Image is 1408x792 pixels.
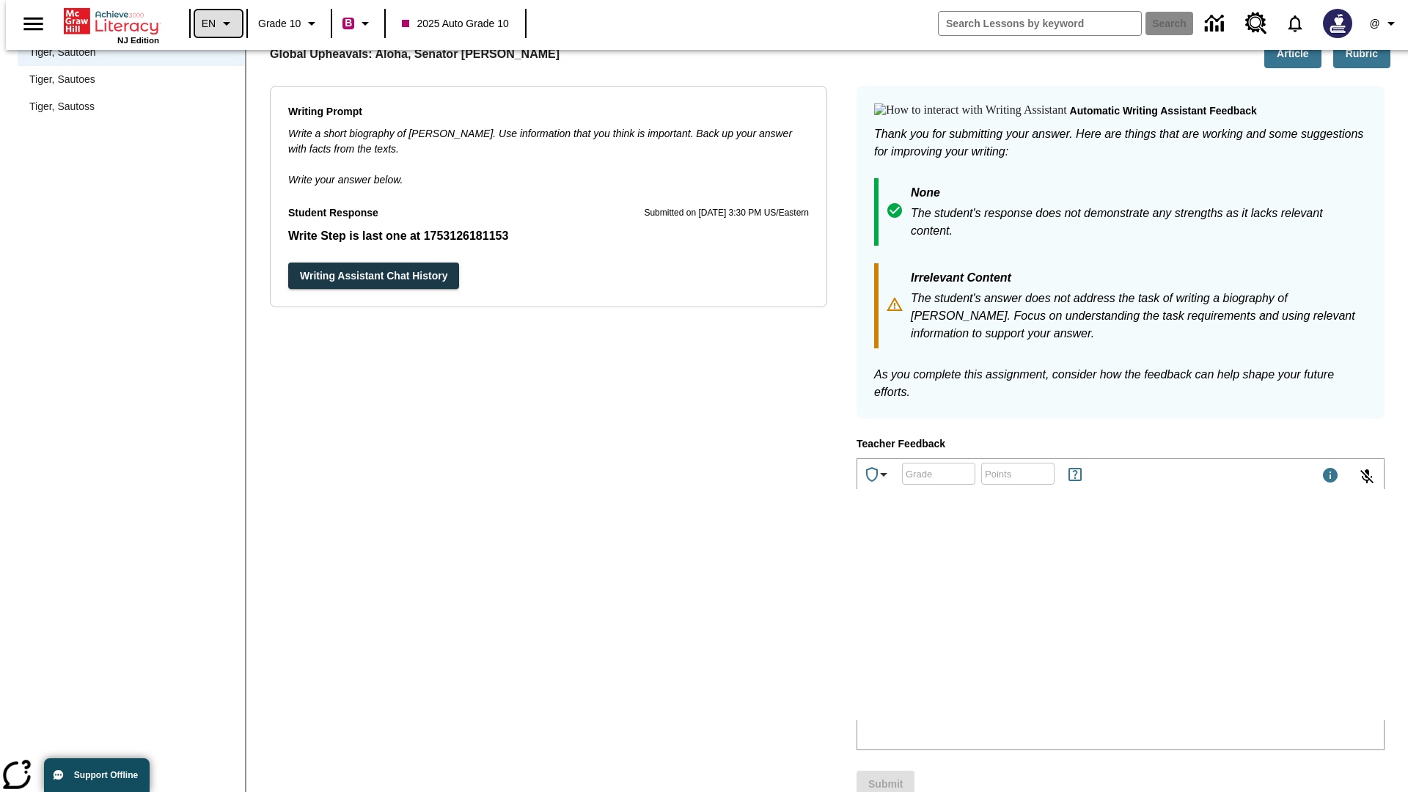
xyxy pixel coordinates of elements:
[288,227,809,245] p: Write Step is last one at 1753126181153
[12,2,55,45] button: Open side menu
[1369,16,1379,32] span: @
[402,16,508,32] span: 2025 Auto Grade 10
[337,10,380,37] button: Boost Class color is violet red. Change class color
[64,7,159,36] a: Home
[874,103,1067,118] img: How to interact with Writing Assistant
[1070,103,1257,120] p: Automatic writing assistant feedback
[911,205,1367,240] p: The student's response does not demonstrate any strengths as it lacks relevant content.
[252,10,326,37] button: Grade: Grade 10, Select a grade
[981,454,1055,493] input: Points: Must be equal to or less than 25.
[1361,10,1408,37] button: Profile/Settings
[911,269,1367,290] p: Irrelevant Content
[902,454,975,493] input: Grade: Letters, numbers, %, + and - are allowed.
[195,10,242,37] button: Language: EN, Select a language
[874,366,1367,401] p: As you complete this assignment, consider how the feedback can help shape your future efforts.
[1321,466,1339,487] div: Maximum 1000 characters Press Escape to exit toolbar and use left and right arrow keys to access ...
[857,436,1385,452] p: Teacher Feedback
[18,39,245,66] div: Tiger, Sautoen
[288,157,809,188] p: Write your answer below.
[29,99,95,114] div: Tiger, Sautoss
[1236,4,1276,43] a: Resource Center, Will open in new tab
[288,263,459,290] button: Writing Assistant Chat History
[258,16,301,32] span: Grade 10
[911,290,1367,342] p: The student's answer does not address the task of writing a biography of [PERSON_NAME]. Focus on ...
[117,36,159,45] span: NJ Edition
[29,45,96,60] div: Tiger, Sautoen
[1333,40,1390,68] button: Rubric, Will open in new tab
[18,93,245,120] div: Tiger, Sautoss
[1276,4,1314,43] a: Notifications
[1060,460,1090,489] button: Rules for Earning Points and Achievements, Will open in new tab
[6,12,214,25] body: Type your response here.
[857,460,898,489] button: Achievements
[1323,9,1352,38] img: Avatar
[202,16,216,32] span: EN
[270,45,560,63] p: Global Upheavals: Aloha, Senator [PERSON_NAME]
[644,206,809,221] p: Submitted on [DATE] 3:30 PM US/Eastern
[288,205,378,221] p: Student Response
[74,770,138,780] span: Support Offline
[18,66,245,93] div: Tiger, Sautoes
[874,125,1367,161] p: Thank you for submitting your answer. Here are things that are working and some suggestions for i...
[1196,4,1236,44] a: Data Center
[345,14,352,32] span: B
[44,758,150,792] button: Support Offline
[939,12,1141,35] input: search field
[1314,4,1361,43] button: Select a new avatar
[288,104,809,120] p: Writing Prompt
[288,126,809,157] p: Write a short biography of [PERSON_NAME]. Use information that you think is important. Back up yo...
[29,72,95,87] div: Tiger, Sautoes
[1264,40,1321,68] button: Article, Will open in new tab
[902,463,975,485] div: Grade: Letters, numbers, %, + and - are allowed.
[288,227,809,245] p: Student Response
[911,184,1367,205] p: None
[1349,459,1385,494] button: Click to activate and allow voice recognition
[981,463,1055,485] div: Points: Must be equal to or less than 25.
[64,5,159,45] div: Home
